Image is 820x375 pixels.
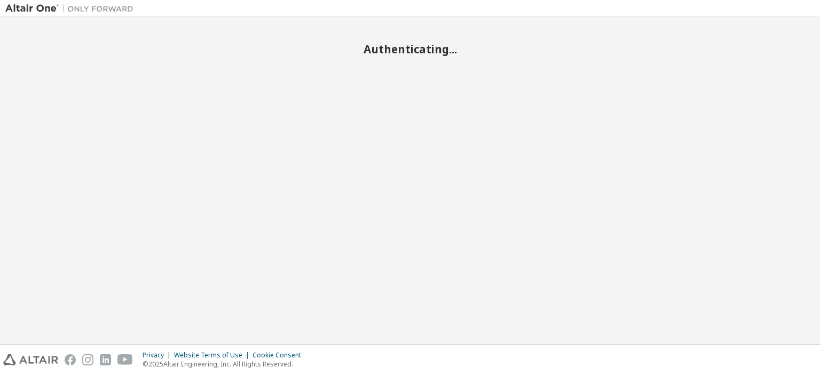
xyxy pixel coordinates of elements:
[5,42,815,56] h2: Authenticating...
[5,3,139,14] img: Altair One
[117,354,133,365] img: youtube.svg
[253,351,307,360] div: Cookie Consent
[100,354,111,365] img: linkedin.svg
[82,354,93,365] img: instagram.svg
[3,354,58,365] img: altair_logo.svg
[174,351,253,360] div: Website Terms of Use
[143,351,174,360] div: Privacy
[65,354,76,365] img: facebook.svg
[143,360,307,369] p: © 2025 Altair Engineering, Inc. All Rights Reserved.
